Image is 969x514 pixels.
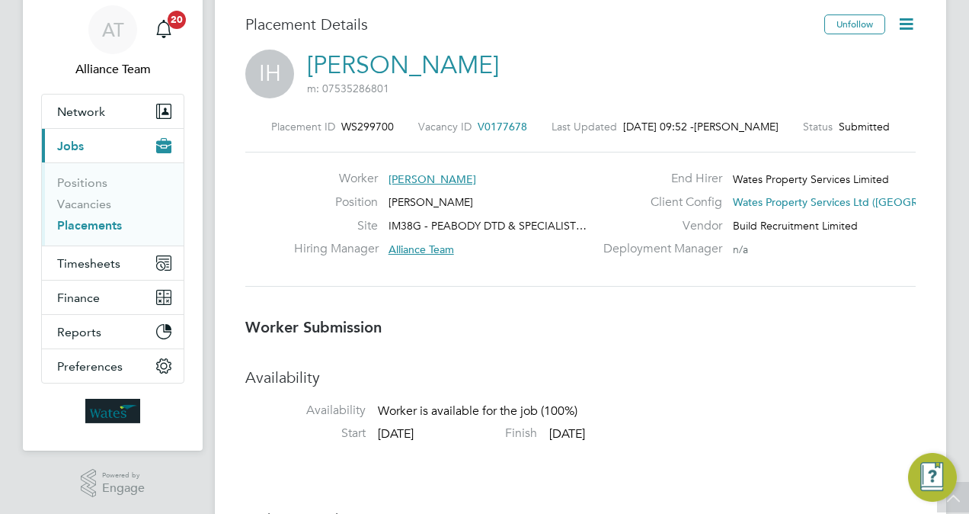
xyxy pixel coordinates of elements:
[57,139,84,153] span: Jobs
[733,243,748,256] span: n/a
[42,162,184,246] div: Jobs
[307,50,499,80] a: [PERSON_NAME]
[102,20,124,40] span: AT
[149,5,179,54] a: 20
[552,120,617,133] label: Last Updated
[42,281,184,314] button: Finance
[168,11,186,29] span: 20
[57,359,123,374] span: Preferences
[549,426,585,442] span: [DATE]
[42,349,184,383] button: Preferences
[57,256,120,271] span: Timesheets
[478,120,527,133] span: V0177678
[694,120,779,133] span: [PERSON_NAME]
[389,243,454,256] span: Alliance Team
[294,171,378,187] label: Worker
[733,219,858,233] span: Build Recruitment Limited
[389,219,587,233] span: IM38G - PEABODY DTD & SPECIALIST…
[271,120,335,133] label: Placement ID
[245,403,366,419] label: Availability
[245,318,382,336] b: Worker Submission
[85,399,140,423] img: wates-logo-retina.png
[594,171,722,187] label: End Hirer
[57,291,100,305] span: Finance
[41,399,184,423] a: Go to home page
[41,5,184,79] a: ATAlliance Team
[378,426,414,442] span: [DATE]
[389,195,473,209] span: [PERSON_NAME]
[245,368,916,387] h3: Availability
[294,218,378,234] label: Site
[803,120,833,133] label: Status
[594,194,722,210] label: Client Config
[245,426,366,442] label: Start
[57,218,122,233] a: Placements
[623,120,694,133] span: [DATE] 09:52 -
[42,315,184,349] button: Reports
[294,241,378,257] label: Hiring Manager
[57,325,101,339] span: Reports
[341,120,394,133] span: WS299700
[81,469,146,498] a: Powered byEngage
[102,469,145,482] span: Powered by
[733,172,889,186] span: Wates Property Services Limited
[57,175,107,190] a: Positions
[824,14,885,34] button: Unfollow
[245,14,813,34] h3: Placement Details
[42,95,184,128] button: Network
[418,120,472,133] label: Vacancy ID
[839,120,890,133] span: Submitted
[294,194,378,210] label: Position
[42,129,184,162] button: Jobs
[378,404,577,419] span: Worker is available for the job (100%)
[908,453,957,502] button: Engage Resource Center
[57,104,105,119] span: Network
[417,426,537,442] label: Finish
[41,60,184,79] span: Alliance Team
[594,241,722,257] label: Deployment Manager
[594,218,722,234] label: Vendor
[389,172,476,186] span: [PERSON_NAME]
[57,197,111,211] a: Vacancies
[42,246,184,280] button: Timesheets
[307,82,389,95] span: m: 07535286801
[102,482,145,495] span: Engage
[245,50,294,98] span: IH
